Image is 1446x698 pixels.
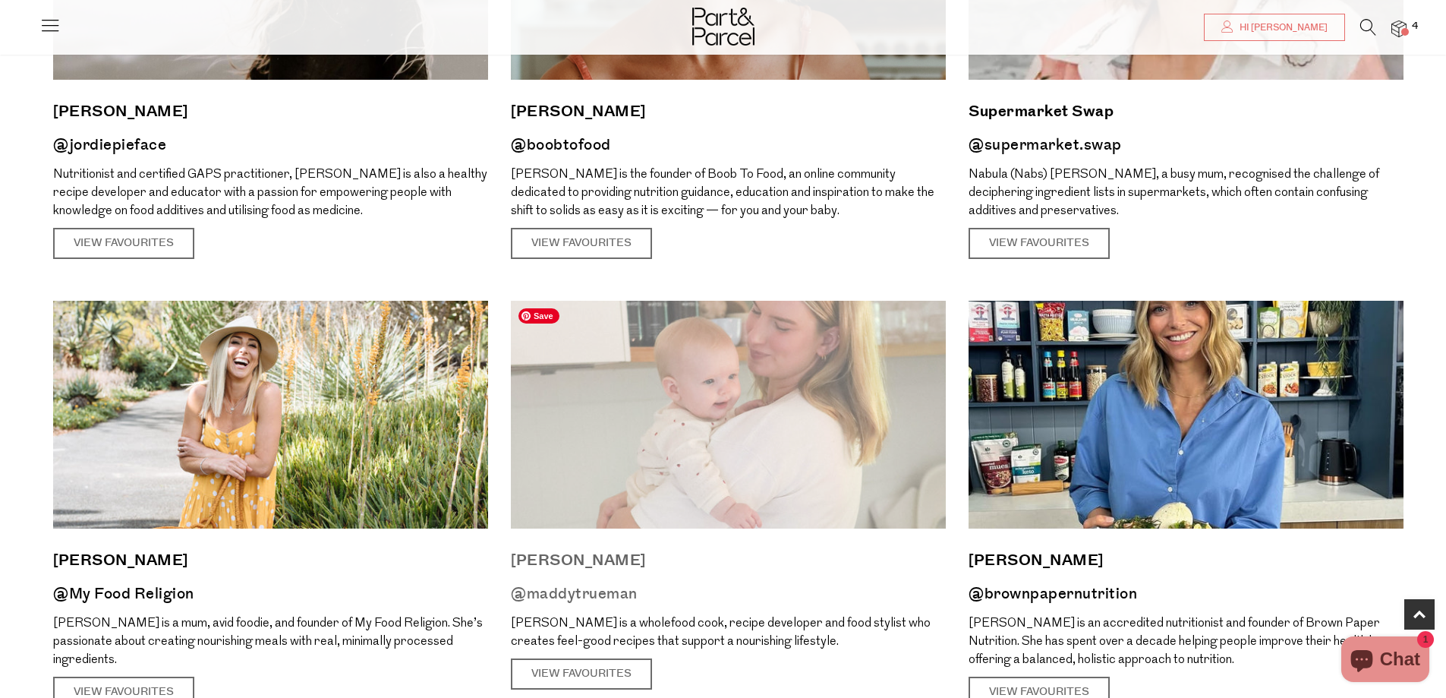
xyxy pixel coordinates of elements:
a: [PERSON_NAME] [511,99,946,125]
a: @supermarket.swap [969,134,1122,156]
span: Save [518,308,559,324]
a: View Favourites [53,228,194,260]
a: [PERSON_NAME] [53,548,488,573]
a: @maddytrueman [511,583,638,605]
p: [PERSON_NAME] is an accredited nutritionist and founder of Brown Paper Nutrition. She has spent o... [969,614,1403,669]
p: [PERSON_NAME] is a mum, avid foodie, and founder of My Food Religion. She’s passionate about crea... [53,614,488,669]
a: [PERSON_NAME] [53,99,488,125]
a: View Favourites [969,228,1110,260]
a: @My Food Religion [53,583,194,605]
img: Shan Cooper [53,301,488,529]
a: @brownpapernutrition [969,583,1137,605]
span: Nutritionist and certified GAPS practitioner, [PERSON_NAME] is also a healthy recipe developer an... [53,169,487,217]
img: Jacq Alwill [969,301,1403,529]
a: @boobtofood [511,134,611,156]
a: [PERSON_NAME] [511,548,946,573]
span: Nabula (Nabs) [PERSON_NAME], a busy mum, recognised the challenge of deciphering ingredient lists... [969,169,1379,217]
a: Supermarket Swap [969,99,1403,125]
span: [PERSON_NAME] is the founder of Boob To Food, an online community dedicated to providing nutritio... [511,169,934,217]
span: 4 [1408,20,1422,33]
a: View Favourites [511,659,652,690]
img: Maddy Trueman [511,301,946,529]
a: 4 [1391,21,1407,36]
span: Hi [PERSON_NAME] [1236,21,1328,34]
a: @jordiepieface [53,134,166,156]
inbox-online-store-chat: Shopify online store chat [1337,636,1434,686]
a: Hi [PERSON_NAME] [1204,14,1345,41]
img: Part&Parcel [692,8,755,46]
a: [PERSON_NAME] [969,548,1403,573]
p: [PERSON_NAME] is a wholefood cook, recipe developer and food stylist who creates feel-good recipe... [511,614,946,651]
a: View Favourites [511,228,652,260]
